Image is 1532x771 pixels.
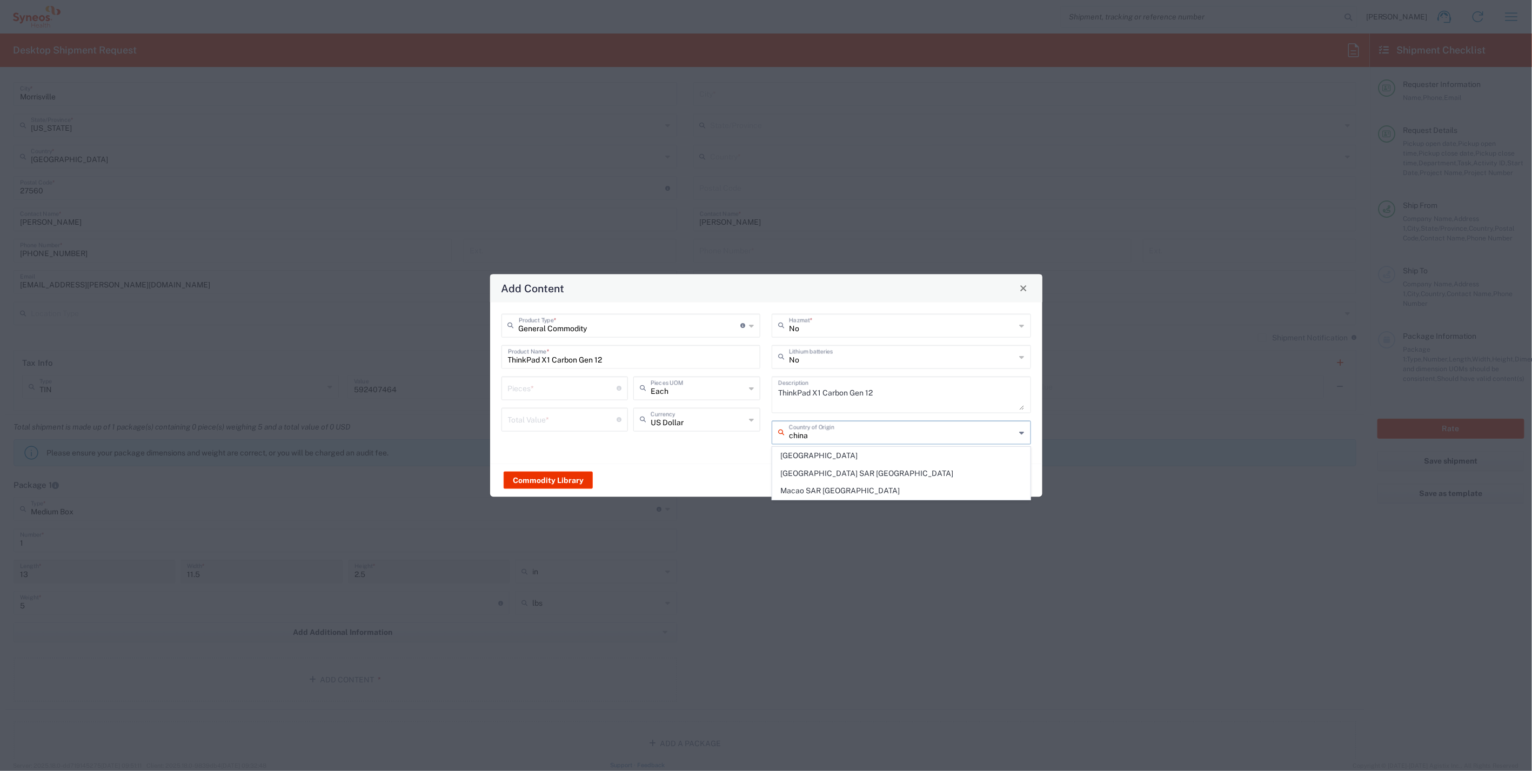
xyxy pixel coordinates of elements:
[773,465,1030,482] span: [GEOGRAPHIC_DATA] SAR [GEOGRAPHIC_DATA]
[504,472,593,489] button: Commodity Library
[501,280,564,296] h4: Add Content
[773,447,1030,464] span: [GEOGRAPHIC_DATA]
[773,482,1030,499] span: Macao SAR [GEOGRAPHIC_DATA]
[1016,280,1031,296] button: Close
